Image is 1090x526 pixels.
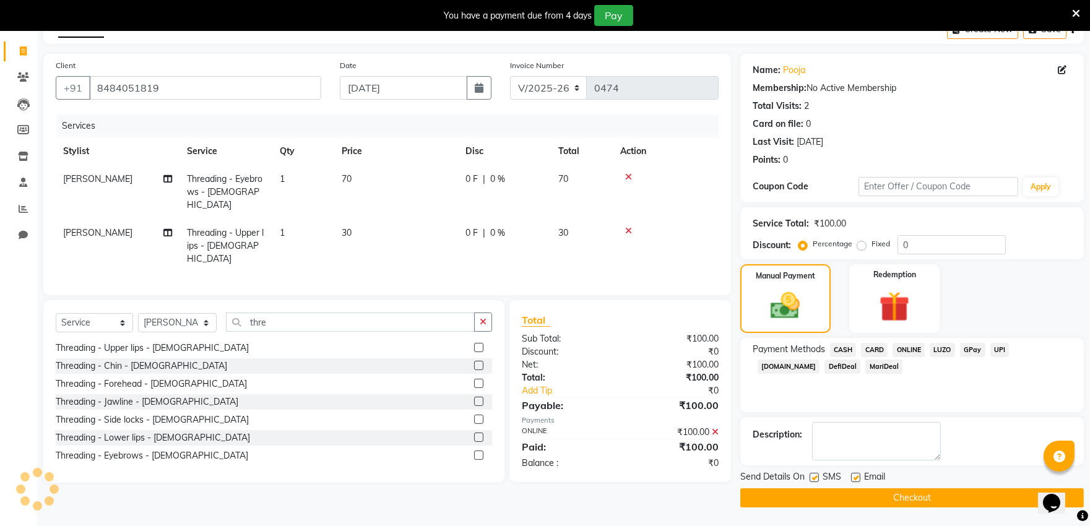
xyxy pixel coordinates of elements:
[89,76,321,100] input: Search by Name/Mobile/Email/Code
[56,377,247,390] div: Threading - Forehead - [DEMOGRAPHIC_DATA]
[483,173,485,186] span: |
[56,76,90,100] button: +91
[990,343,1010,357] span: UPI
[753,180,859,193] div: Coupon Code
[1023,178,1058,196] button: Apply
[865,360,902,374] span: MariDeal
[753,136,794,149] div: Last Visit:
[594,5,633,26] button: Pay
[620,457,728,470] div: ₹0
[340,60,357,71] label: Date
[756,270,815,282] label: Manual Payment
[753,217,809,230] div: Service Total:
[280,227,285,238] span: 1
[56,137,180,165] th: Stylist
[513,457,620,470] div: Balance :
[187,227,264,264] span: Threading - Upper lips - [DEMOGRAPHIC_DATA]
[513,384,638,397] a: Add Tip
[272,137,334,165] th: Qty
[824,360,860,374] span: DefiDeal
[56,360,227,373] div: Threading - Chin - [DEMOGRAPHIC_DATA]
[753,82,1071,95] div: No Active Membership
[57,114,728,137] div: Services
[558,227,568,238] span: 30
[870,288,919,326] img: _gift.svg
[823,470,841,486] span: SMS
[620,358,728,371] div: ₹100.00
[56,449,248,462] div: Threading - Eyebrows - [DEMOGRAPHIC_DATA]
[813,238,852,249] label: Percentage
[342,227,352,238] span: 30
[522,314,550,327] span: Total
[522,415,718,426] div: Payments
[753,64,781,77] div: Name:
[63,227,132,238] span: [PERSON_NAME]
[830,343,857,357] span: CASH
[930,343,955,357] span: LUZO
[638,384,728,397] div: ₹0
[513,398,620,413] div: Payable:
[864,470,885,486] span: Email
[444,9,592,22] div: You have a payment due from 4 days
[613,137,719,165] th: Action
[783,64,805,77] a: Pooja
[761,289,809,322] img: _cash.svg
[180,137,272,165] th: Service
[465,226,478,239] span: 0 F
[551,137,613,165] th: Total
[63,173,132,184] span: [PERSON_NAME]
[859,177,1018,196] input: Enter Offer / Coupon Code
[226,313,475,332] input: Search or Scan
[753,82,807,95] div: Membership:
[783,153,788,166] div: 0
[873,269,916,280] label: Redemption
[513,426,620,439] div: ONLINE
[620,439,728,454] div: ₹100.00
[804,100,809,113] div: 2
[558,173,568,184] span: 70
[490,173,505,186] span: 0 %
[513,345,620,358] div: Discount:
[861,343,888,357] span: CARD
[893,343,925,357] span: ONLINE
[620,345,728,358] div: ₹0
[1038,476,1078,514] iframe: chat widget
[280,173,285,184] span: 1
[342,173,352,184] span: 70
[960,343,985,357] span: GPay
[56,60,76,71] label: Client
[334,137,458,165] th: Price
[187,173,262,210] span: Threading - Eyebrows - [DEMOGRAPHIC_DATA]
[872,238,890,249] label: Fixed
[458,137,551,165] th: Disc
[753,343,825,356] span: Payment Methods
[758,360,820,374] span: [DOMAIN_NAME]
[740,470,805,486] span: Send Details On
[620,426,728,439] div: ₹100.00
[753,118,803,131] div: Card on file:
[753,100,802,113] div: Total Visits:
[465,173,478,186] span: 0 F
[513,439,620,454] div: Paid:
[753,239,791,252] div: Discount:
[490,226,505,239] span: 0 %
[814,217,846,230] div: ₹100.00
[797,136,823,149] div: [DATE]
[513,358,620,371] div: Net:
[753,428,802,441] div: Description:
[620,371,728,384] div: ₹100.00
[483,226,485,239] span: |
[56,413,249,426] div: Threading - Side locks - [DEMOGRAPHIC_DATA]
[56,342,249,355] div: Threading - Upper lips - [DEMOGRAPHIC_DATA]
[740,488,1084,507] button: Checkout
[806,118,811,131] div: 0
[620,398,728,413] div: ₹100.00
[513,371,620,384] div: Total:
[620,332,728,345] div: ₹100.00
[510,60,564,71] label: Invoice Number
[56,395,238,408] div: Threading - Jawline - [DEMOGRAPHIC_DATA]
[753,153,781,166] div: Points:
[513,332,620,345] div: Sub Total:
[56,431,250,444] div: Threading - Lower lips - [DEMOGRAPHIC_DATA]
